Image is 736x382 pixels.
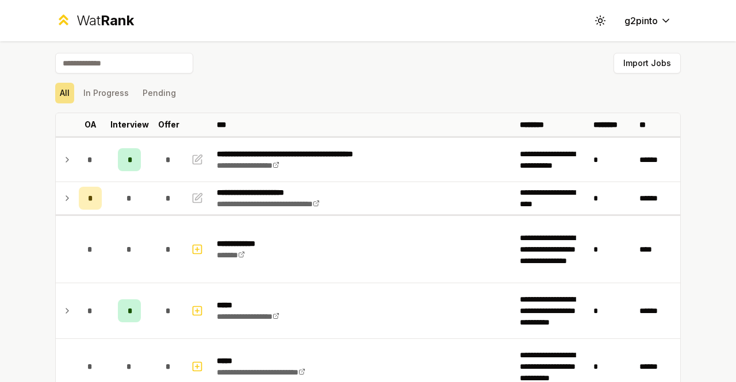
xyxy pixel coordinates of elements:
button: Import Jobs [614,53,681,74]
button: g2pinto [615,10,681,31]
span: Rank [101,12,134,29]
button: In Progress [79,83,133,103]
a: WatRank [55,11,134,30]
p: OA [85,119,97,130]
div: Wat [76,11,134,30]
p: Offer [158,119,179,130]
button: Pending [138,83,181,103]
span: g2pinto [624,14,658,28]
p: Interview [110,119,149,130]
button: All [55,83,74,103]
